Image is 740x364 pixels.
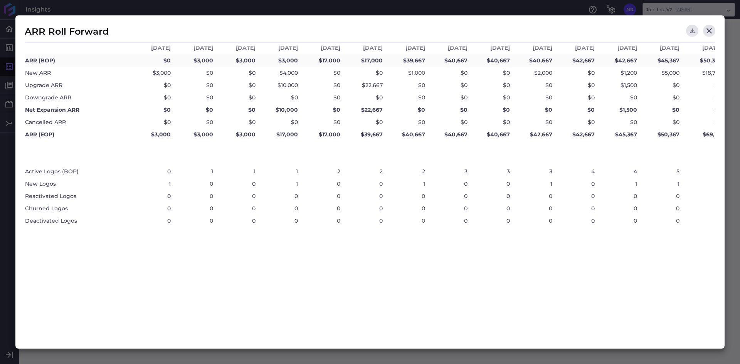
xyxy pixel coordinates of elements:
div: 1 [256,178,298,190]
div: $45,367 [595,128,637,141]
div: $0 [129,91,171,104]
div: $0 [341,67,383,79]
div: Downgrade ARR [25,91,129,104]
div: 1 [129,178,171,190]
div: $0 [510,116,553,128]
div: 1 [256,165,298,178]
div: $0 [468,116,510,128]
div: $0 [298,91,341,104]
div: $0 [171,116,214,128]
div: $0 [680,91,722,104]
div: $0 [298,79,341,91]
div: ARR Roll Forward [25,25,109,39]
div: 0 [637,215,680,227]
div: $0 [553,67,595,79]
div: 0 [510,202,553,215]
div: $0 [341,91,383,104]
div: 3 [425,165,468,178]
div: 0 [341,178,383,190]
div: $0 [214,116,256,128]
div: $17,000 [298,128,341,141]
div: $3,000 [129,67,171,79]
div: $0 [637,79,680,91]
div: $3,000 [171,54,214,67]
div: Churned Logos [25,202,129,215]
div: $18,750 [680,67,722,79]
div: $0 [214,104,256,116]
div: 0 [129,190,171,202]
div: $3,000 [171,128,214,141]
div: 0 [214,215,256,227]
div: $0 [171,79,214,91]
div: 1 [510,178,553,190]
div: $40,667 [383,128,425,141]
div: 0 [553,178,595,190]
div: $22,667 [341,104,383,116]
div: $0 [383,104,425,116]
div: 0 [171,215,214,227]
span: [DATE] [660,44,679,51]
div: $0 [129,79,171,91]
div: 0 [680,202,722,215]
div: 0 [595,202,637,215]
span: [DATE] [236,44,256,51]
div: $0 [637,104,680,116]
button: Download [686,25,698,37]
div: 0 [595,190,637,202]
div: $39,667 [383,54,425,67]
div: 0 [298,190,341,202]
span: [DATE] [363,44,383,51]
span: [DATE] [193,44,213,51]
div: 0 [129,165,171,178]
div: 0 [595,215,637,227]
div: $22,667 [341,79,383,91]
div: $0 [425,79,468,91]
button: Close [703,25,715,37]
div: 0 [171,202,214,215]
div: Reactivated Logos [25,190,129,202]
div: $0 [680,104,722,116]
div: 0 [468,178,510,190]
div: 0 [256,202,298,215]
div: $0 [129,104,171,116]
div: ARR (EOP) [25,128,129,141]
div: 0 [298,215,341,227]
div: $0 [383,79,425,91]
div: 4 [553,165,595,178]
div: $0 [595,91,637,104]
div: $2,000 [510,67,553,79]
span: [DATE] [490,44,510,51]
div: 0 [341,190,383,202]
div: 0 [510,215,553,227]
div: $0 [425,67,468,79]
span: [DATE] [278,44,298,51]
span: [DATE] [405,44,425,51]
span: [DATE] [617,44,637,51]
div: New ARR [25,67,129,79]
div: 0 [637,190,680,202]
div: $17,000 [298,54,341,67]
div: 0 [425,215,468,227]
div: 1 [595,178,637,190]
div: $3,000 [214,128,256,141]
div: $0 [383,91,425,104]
div: $0 [256,91,298,104]
div: $40,667 [425,54,468,67]
div: $0 [171,67,214,79]
span: [DATE] [448,44,468,51]
div: 0 [383,190,425,202]
div: 4 [595,165,637,178]
div: 0 [129,202,171,215]
div: $0 [129,54,171,67]
div: $0 [468,91,510,104]
div: 0 [510,190,553,202]
div: $40,667 [510,54,553,67]
div: $0 [553,91,595,104]
div: $0 [468,79,510,91]
div: 0 [214,178,256,190]
div: 3 [510,165,553,178]
div: Net Expansion ARR [25,104,129,116]
div: $0 [510,79,553,91]
div: 1 [383,178,425,190]
div: $3,000 [214,54,256,67]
